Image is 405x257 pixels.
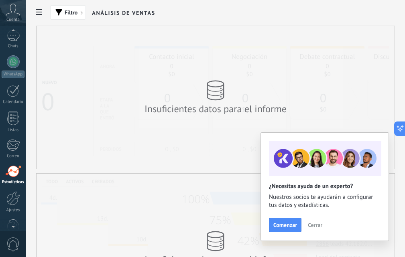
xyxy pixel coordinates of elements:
[2,154,25,159] div: Correo
[269,182,381,190] h2: ¿Necesitas ayuda de un experto?
[6,17,20,22] span: Cuenta
[2,44,25,49] div: Chats
[2,180,25,185] div: Estadísticas
[2,71,24,78] div: WhatsApp
[2,99,25,105] div: Calendario
[2,127,25,133] div: Listas
[273,222,297,228] span: Comenzar
[269,218,301,232] button: Comenzar
[50,5,86,20] button: Filtro
[308,222,322,228] span: Cerrar
[304,219,326,231] button: Cerrar
[2,208,25,213] div: Ajustes
[65,10,77,15] span: Filtro
[143,103,288,115] div: Insuficientes datos para el informe
[269,193,381,209] span: Nuestros socios te ayudarán a configurar tus datos y estadísticas.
